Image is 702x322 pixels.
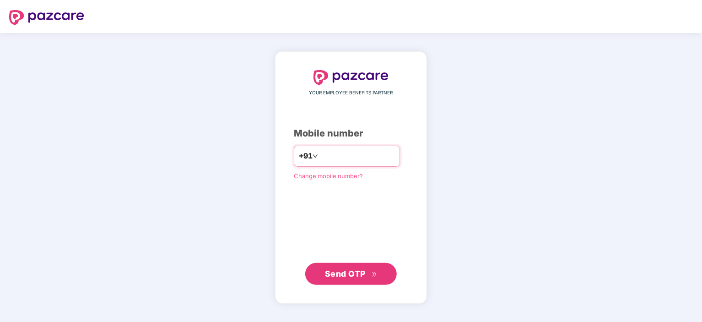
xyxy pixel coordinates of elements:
[305,263,397,285] button: Send OTPdouble-right
[294,172,363,180] a: Change mobile number?
[313,70,389,85] img: logo
[294,126,408,141] div: Mobile number
[9,10,84,25] img: logo
[372,272,378,278] span: double-right
[299,150,313,162] span: +91
[309,89,393,97] span: YOUR EMPLOYEE BENEFITS PARTNER
[313,153,318,159] span: down
[325,269,366,278] span: Send OTP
